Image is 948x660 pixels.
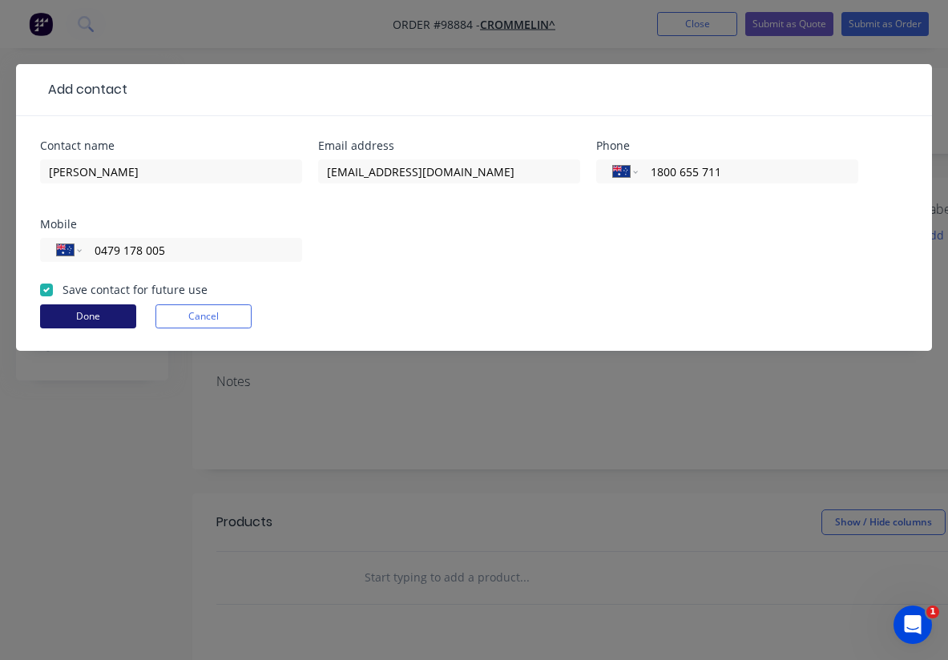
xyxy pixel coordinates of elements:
div: Email address [318,140,580,151]
div: Mobile [40,219,302,230]
iframe: Intercom live chat [894,606,932,644]
label: Save contact for future use [63,281,208,298]
span: 1 [926,606,939,618]
button: Cancel [155,304,252,328]
div: Add contact [40,80,127,99]
button: Done [40,304,136,328]
div: Phone [596,140,858,151]
div: Contact name [40,140,302,151]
